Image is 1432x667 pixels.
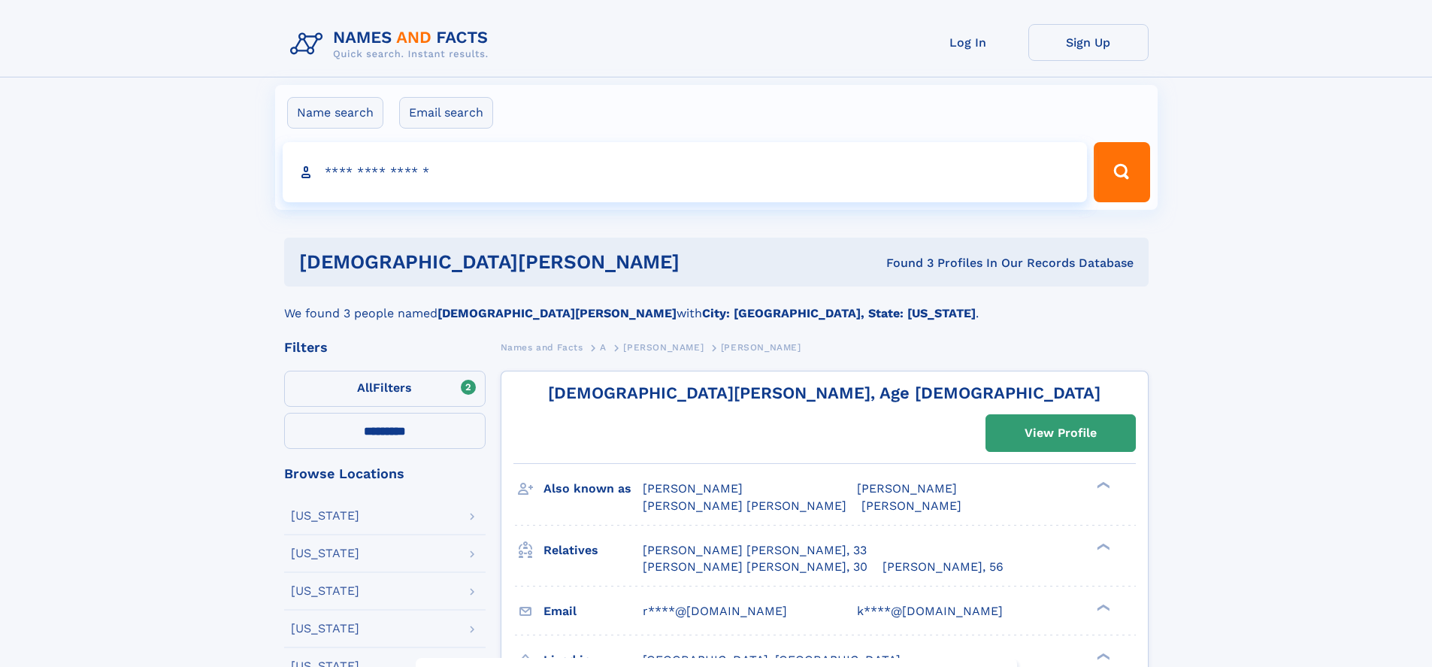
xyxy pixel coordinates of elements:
h1: [DEMOGRAPHIC_DATA][PERSON_NAME] [299,253,783,271]
h3: Relatives [543,538,643,563]
div: Browse Locations [284,467,486,481]
span: A [600,342,607,353]
div: [US_STATE] [291,585,359,597]
div: ❯ [1093,651,1111,661]
div: We found 3 people named with . [284,287,1149,323]
span: All [357,380,373,395]
span: [PERSON_NAME] [721,342,801,353]
a: [PERSON_NAME] [PERSON_NAME], 30 [643,559,867,575]
div: [US_STATE] [291,623,359,635]
span: [PERSON_NAME] [623,342,704,353]
a: Names and Facts [501,338,583,356]
span: [GEOGRAPHIC_DATA], [GEOGRAPHIC_DATA] [643,653,901,667]
a: A [600,338,607,356]
div: View Profile [1025,416,1097,450]
h3: Email [543,599,643,624]
div: ❯ [1093,481,1111,490]
span: [PERSON_NAME] [PERSON_NAME] [643,499,846,513]
img: Logo Names and Facts [284,24,501,65]
h3: Also known as [543,476,643,502]
div: ❯ [1093,541,1111,551]
div: Found 3 Profiles In Our Records Database [783,255,1134,271]
b: [DEMOGRAPHIC_DATA][PERSON_NAME] [437,306,677,320]
div: [US_STATE] [291,547,359,559]
a: [DEMOGRAPHIC_DATA][PERSON_NAME], Age [DEMOGRAPHIC_DATA] [548,384,1100,402]
b: City: [GEOGRAPHIC_DATA], State: [US_STATE] [702,306,976,320]
div: Filters [284,341,486,354]
a: [PERSON_NAME] [623,338,704,356]
div: ❯ [1093,602,1111,612]
button: Search Button [1094,142,1149,202]
a: View Profile [986,415,1135,451]
input: search input [283,142,1088,202]
a: Log In [908,24,1028,61]
span: [PERSON_NAME] [857,481,957,496]
a: Sign Up [1028,24,1149,61]
span: [PERSON_NAME] [861,499,961,513]
label: Filters [284,371,486,407]
div: [US_STATE] [291,510,359,522]
label: Name search [287,97,383,129]
a: [PERSON_NAME] [PERSON_NAME], 33 [643,542,867,559]
label: Email search [399,97,493,129]
a: [PERSON_NAME], 56 [883,559,1004,575]
span: [PERSON_NAME] [643,481,743,496]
